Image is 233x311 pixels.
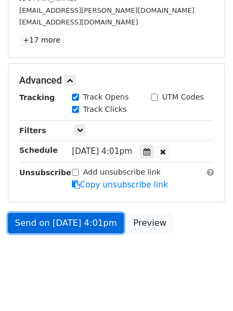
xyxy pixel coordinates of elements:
[19,93,55,102] strong: Tracking
[72,180,168,190] a: Copy unsubscribe link
[19,126,46,135] strong: Filters
[8,213,124,233] a: Send on [DATE] 4:01pm
[19,146,58,154] strong: Schedule
[162,92,204,103] label: UTM Codes
[19,18,138,26] small: [EMAIL_ADDRESS][DOMAIN_NAME]
[83,167,161,178] label: Add unsubscribe link
[19,6,195,14] small: [EMAIL_ADDRESS][PERSON_NAME][DOMAIN_NAME]
[126,213,173,233] a: Preview
[83,104,127,115] label: Track Clicks
[19,168,71,177] strong: Unsubscribe
[180,260,233,311] iframe: Chat Widget
[83,92,129,103] label: Track Opens
[72,146,132,156] span: [DATE] 4:01pm
[19,34,64,47] a: +17 more
[19,75,214,86] h5: Advanced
